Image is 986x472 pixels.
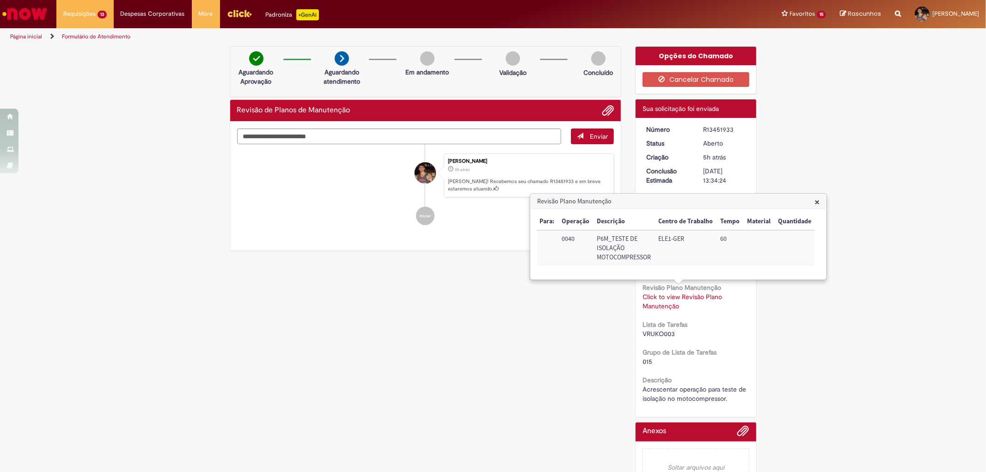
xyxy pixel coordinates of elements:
div: 27/08/2025 11:34:19 [703,153,746,162]
td: Para:: [536,230,558,266]
span: Favoritos [790,9,815,18]
span: 5h atrás [455,167,470,172]
td: Descrição: P6M_TESTE DE ISOLAÇÃO MOTOCOMPRESSOR [593,230,655,266]
p: Aguardando atendimento [319,67,364,86]
span: 5h atrás [703,153,726,161]
div: Padroniza [266,9,319,20]
p: Aguardando Aprovação [234,67,279,86]
a: Formulário de Atendimento [62,33,130,40]
b: Revisão Plano Manutenção [643,283,721,292]
a: Página inicial [10,33,42,40]
b: Lista de Tarefas [643,320,687,329]
time: 27/08/2025 11:34:19 [703,153,726,161]
div: [DATE] 13:34:24 [703,166,746,185]
p: Validação [499,68,527,77]
td: Tempo: 60 [717,230,743,266]
th: Operação [558,213,593,230]
b: Grupo de Lista de Tarefas [643,348,717,356]
p: Em andamento [405,67,449,77]
span: Enviar [590,132,608,141]
h2: Anexos [643,427,666,435]
th: Para: [536,213,558,230]
button: Adicionar anexos [602,104,614,116]
div: Aberto [703,139,746,148]
p: [PERSON_NAME]! Recebemos seu chamado R13451933 e em breve estaremos atuando. [448,178,609,192]
td: Centro de Trabalho: ELE1-GER [655,230,717,266]
a: Rascunhos [840,10,881,18]
li: Pedro De Sena Camargo [237,153,614,198]
button: Close [815,197,820,207]
p: Concluído [583,68,613,77]
button: Adicionar anexos [737,425,749,441]
td: Material: [743,230,774,266]
span: More [199,9,213,18]
th: Descrição [593,213,655,230]
ul: Trilhas de página [7,28,650,45]
img: img-circle-grey.png [506,51,520,66]
span: VRUKO003 [643,330,675,338]
div: Opções do Chamado [636,47,756,65]
th: Material [743,213,774,230]
a: Click to view Revisão Plano Manutenção [643,293,722,310]
td: Quantidade: [774,230,815,266]
img: arrow-next.png [335,51,349,66]
span: Sua solicitação foi enviada [643,104,719,113]
div: R13451933 [703,125,746,134]
time: 27/08/2025 11:34:19 [455,167,470,172]
th: Quantidade [774,213,815,230]
h3: Revisão Plano Manutenção [531,194,826,209]
textarea: Digite sua mensagem aqui... [237,129,562,144]
dt: Número [639,125,696,134]
ul: Histórico de tíquete [237,144,614,235]
span: 15 [817,11,826,18]
span: Acrescentar operação para teste de isolação no motocompressor. [643,385,748,403]
button: Cancelar Chamado [643,72,749,87]
img: img-circle-grey.png [420,51,435,66]
dt: Status [639,139,696,148]
td: Operação: 0040 [558,230,593,266]
span: [PERSON_NAME] [932,10,979,18]
div: Pedro De Sena Camargo [415,162,436,184]
span: Requisições [63,9,96,18]
p: +GenAi [296,9,319,20]
span: Rascunhos [848,9,881,18]
th: Tempo [717,213,743,230]
dt: Criação [639,153,696,162]
b: Descrição [643,376,672,384]
img: click_logo_yellow_360x200.png [227,6,252,20]
img: ServiceNow [1,5,49,23]
button: Enviar [571,129,614,144]
h2: Revisão de Planos de Manutenção Histórico de tíquete [237,106,350,115]
img: check-circle-green.png [249,51,263,66]
span: Despesas Corporativas [121,9,185,18]
div: Revisão Plano Manutenção [530,193,827,280]
dt: Conclusão Estimada [639,166,696,185]
th: Centro de Trabalho [655,213,717,230]
span: 13 [98,11,107,18]
span: 015 [643,357,652,366]
div: [PERSON_NAME] [448,159,609,164]
img: img-circle-grey.png [591,51,606,66]
span: × [815,196,820,208]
